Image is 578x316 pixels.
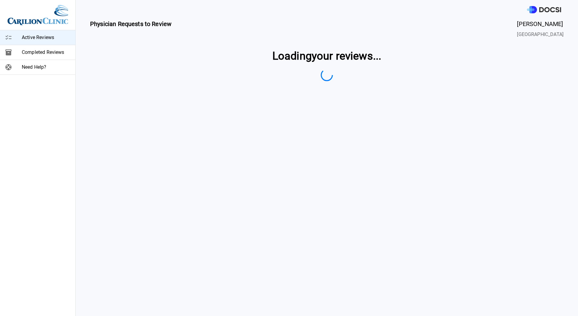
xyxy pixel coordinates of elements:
[517,31,563,38] span: [GEOGRAPHIC_DATA]
[22,49,70,56] span: Completed Reviews
[22,64,70,71] span: Need Help?
[90,19,171,38] span: Physician Requests to Review
[517,19,563,28] span: [PERSON_NAME]
[272,48,381,64] span: Loading your reviews ...
[8,5,68,25] img: Site Logo
[527,6,561,14] img: DOCSI Logo
[22,34,70,41] span: Active Reviews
